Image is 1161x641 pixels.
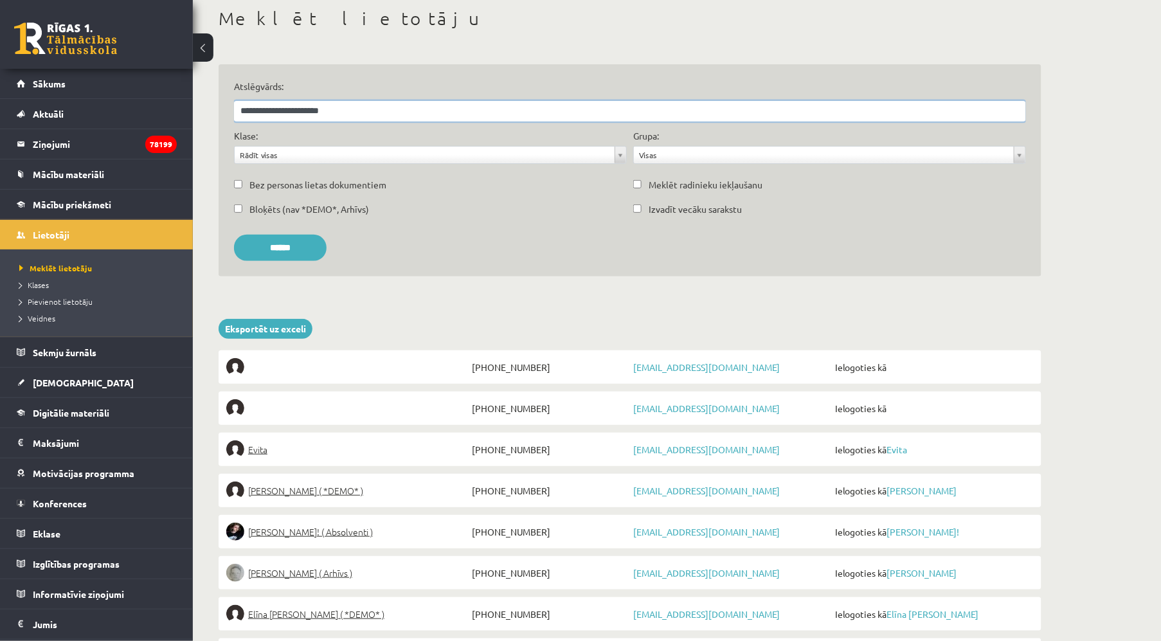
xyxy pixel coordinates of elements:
[240,147,609,163] span: Rādīt visas
[33,229,69,240] span: Lietotāji
[248,482,363,500] span: [PERSON_NAME] ( *DEMO* )
[17,368,177,397] a: [DEMOGRAPHIC_DATA]
[33,528,60,539] span: Eklase
[19,263,92,273] span: Meklēt lietotāju
[14,23,117,55] a: Rīgas 1. Tālmācības vidusskola
[17,609,177,639] a: Jumis
[33,108,64,120] span: Aktuāli
[248,523,373,541] span: [PERSON_NAME]! ( Absolventi )
[33,78,66,89] span: Sākums
[469,482,630,500] span: [PHONE_NUMBER]
[226,482,469,500] a: [PERSON_NAME] ( *DEMO* )
[226,564,469,582] a: [PERSON_NAME] ( Arhīvs )
[33,129,177,159] legend: Ziņojumi
[33,558,120,570] span: Izglītības programas
[649,178,762,192] label: Meklēt radinieku iekļaušanu
[219,8,1041,30] h1: Meklēt lietotāju
[226,523,469,541] a: [PERSON_NAME]! ( Absolventi )
[832,399,1034,417] span: Ielogoties kā
[249,178,386,192] label: Bez personas lietas dokumentiem
[19,312,180,324] a: Veidnes
[33,377,134,388] span: [DEMOGRAPHIC_DATA]
[887,526,960,537] a: [PERSON_NAME]!
[33,588,124,600] span: Informatīvie ziņojumi
[17,338,177,367] a: Sekmju žurnāls
[17,190,177,219] a: Mācību priekšmeti
[633,444,780,455] a: [EMAIL_ADDRESS][DOMAIN_NAME]
[887,485,957,496] a: [PERSON_NAME]
[633,485,780,496] a: [EMAIL_ADDRESS][DOMAIN_NAME]
[33,428,177,458] legend: Maksājumi
[469,523,630,541] span: [PHONE_NUMBER]
[19,280,49,290] span: Klases
[19,296,93,307] span: Pievienot lietotāju
[634,147,1025,163] a: Visas
[33,199,111,210] span: Mācību priekšmeti
[17,69,177,98] a: Sākums
[17,458,177,488] a: Motivācijas programma
[226,440,244,458] img: Evita
[33,168,104,180] span: Mācību materiāli
[17,519,177,548] a: Eklase
[226,605,244,623] img: Elīna Jolanta Bunce
[469,358,630,376] span: [PHONE_NUMBER]
[33,618,57,630] span: Jumis
[887,567,957,579] a: [PERSON_NAME]
[17,428,177,458] a: Maksājumi
[248,564,352,582] span: [PERSON_NAME] ( Arhīvs )
[19,296,180,307] a: Pievienot lietotāju
[832,440,1034,458] span: Ielogoties kā
[469,440,630,458] span: [PHONE_NUMBER]
[248,605,384,623] span: Elīna [PERSON_NAME] ( *DEMO* )
[832,523,1034,541] span: Ielogoties kā
[19,279,180,291] a: Klases
[469,605,630,623] span: [PHONE_NUMBER]
[219,319,312,339] a: Eksportēt uz exceli
[469,399,630,417] span: [PHONE_NUMBER]
[17,99,177,129] a: Aktuāli
[248,440,267,458] span: Evita
[33,407,109,419] span: Digitālie materiāli
[17,549,177,579] a: Izglītības programas
[832,605,1034,623] span: Ielogoties kā
[633,567,780,579] a: [EMAIL_ADDRESS][DOMAIN_NAME]
[17,489,177,518] a: Konferences
[33,498,87,509] span: Konferences
[832,482,1034,500] span: Ielogoties kā
[633,608,780,620] a: [EMAIL_ADDRESS][DOMAIN_NAME]
[17,220,177,249] a: Lietotāji
[17,579,177,609] a: Informatīvie ziņojumi
[226,440,469,458] a: Evita
[19,313,55,323] span: Veidnes
[235,147,626,163] a: Rādīt visas
[633,526,780,537] a: [EMAIL_ADDRESS][DOMAIN_NAME]
[226,605,469,623] a: Elīna [PERSON_NAME] ( *DEMO* )
[226,523,244,541] img: Sofija Anrio-Karlauska!
[17,159,177,189] a: Mācību materiāli
[19,262,180,274] a: Meklēt lietotāju
[832,564,1034,582] span: Ielogoties kā
[649,203,742,216] label: Izvadīt vecāku sarakstu
[469,564,630,582] span: [PHONE_NUMBER]
[33,347,96,358] span: Sekmju žurnāls
[887,608,979,620] a: Elīna [PERSON_NAME]
[633,129,659,143] label: Grupa:
[832,358,1034,376] span: Ielogoties kā
[145,136,177,153] i: 78199
[17,398,177,428] a: Digitālie materiāli
[639,147,1009,163] span: Visas
[249,203,369,216] label: Bloķēts (nav *DEMO*, Arhīvs)
[633,402,780,414] a: [EMAIL_ADDRESS][DOMAIN_NAME]
[226,564,244,582] img: Lelde Braune
[33,467,134,479] span: Motivācijas programma
[234,129,258,143] label: Klase:
[17,129,177,159] a: Ziņojumi78199
[226,482,244,500] img: Elīna Elizabete Ancveriņa
[633,361,780,373] a: [EMAIL_ADDRESS][DOMAIN_NAME]
[887,444,908,455] a: Evita
[234,80,1026,93] label: Atslēgvārds:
